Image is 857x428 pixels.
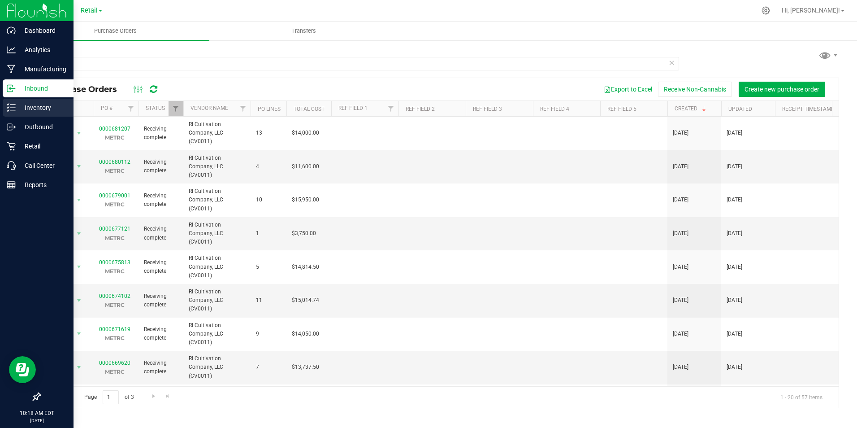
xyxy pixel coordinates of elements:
a: PO # [101,105,113,111]
inline-svg: Dashboard [7,26,16,35]
a: Vendor Name [190,105,228,111]
span: [DATE] [727,229,742,238]
span: select [74,160,85,173]
span: Page of 3 [77,390,141,404]
span: 4 [256,162,281,171]
span: $15,014.74 [292,296,319,305]
span: 9 [256,330,281,338]
a: 0000674102 [99,293,130,299]
inline-svg: Manufacturing [7,65,16,74]
span: RI Cultivation Company, LLC (CV0011) [189,187,245,213]
a: 0000679001 [99,192,130,199]
p: METRC [99,267,130,275]
span: $14,814.50 [292,263,319,271]
span: Receiving complete [144,125,178,142]
p: Manufacturing [16,64,69,74]
span: [DATE] [727,330,742,338]
span: [DATE] [673,363,688,371]
span: Retail [81,7,98,14]
a: 0000681207 [99,126,130,132]
span: 10 [256,196,281,204]
span: Receiving complete [144,359,178,376]
span: 1 - 20 of 57 items [773,390,830,404]
a: Ref Field 2 [406,106,435,112]
p: METRC [99,166,130,175]
a: Filter [384,101,398,116]
span: RI Cultivation Company, LLC (CV0011) [189,321,245,347]
span: Receiving complete [144,258,178,275]
span: Receiving complete [144,225,178,242]
span: Receiving complete [144,192,178,209]
span: select [74,261,85,273]
a: Filter [236,101,251,116]
span: RI Cultivation Company, LLC (CV0011) [189,221,245,247]
a: 0000669620 [99,360,130,366]
span: Purchase Orders [82,27,149,35]
a: Total Cost [294,106,325,112]
span: [DATE] [673,296,688,305]
a: Ref Field 1 [338,105,368,111]
span: select [74,127,85,140]
span: Clear [669,57,675,69]
a: Status [146,105,165,111]
span: Receiving complete [144,292,178,309]
span: $14,000.00 [292,129,319,137]
span: Receiving complete [144,158,178,175]
span: Create new purchase order [744,86,819,93]
inline-svg: Call Center [7,161,16,170]
span: RI Cultivation Company, LLC (CV0011) [189,154,245,180]
input: 1 [103,390,119,404]
a: Created [675,105,708,112]
span: RI Cultivation Company, LLC (CV0011) [189,288,245,314]
span: select [74,227,85,240]
a: 0000671619 [99,326,130,332]
a: Transfers [209,22,397,40]
p: Retail [16,141,69,152]
span: 1 [256,229,281,238]
span: [DATE] [727,196,742,204]
p: METRC [99,133,130,142]
a: 0000677121 [99,226,130,232]
span: [DATE] [673,129,688,137]
span: select [74,294,85,307]
a: Receipt Timestamp [782,106,835,112]
span: Transfers [279,27,328,35]
button: Create new purchase order [739,82,825,97]
span: $15,950.00 [292,196,319,204]
span: $3,750.00 [292,229,316,238]
span: $14,050.00 [292,330,319,338]
span: 7 [256,363,281,371]
p: Analytics [16,44,69,55]
a: Ref Field 4 [540,106,569,112]
span: RI Cultivation Company, LLC (CV0011) [189,120,245,146]
inline-svg: Retail [7,142,16,151]
span: select [74,328,85,340]
span: [DATE] [727,162,742,171]
inline-svg: Analytics [7,45,16,54]
span: [DATE] [673,196,688,204]
span: [DATE] [727,363,742,371]
p: 10:18 AM EDT [4,409,69,417]
inline-svg: Reports [7,180,16,189]
inline-svg: Outbound [7,122,16,131]
p: METRC [99,301,130,309]
p: Inbound [16,83,69,94]
div: Manage settings [760,6,771,15]
a: Filter [124,101,139,116]
a: PO Lines [258,106,281,112]
span: Hi, [PERSON_NAME]! [782,7,840,14]
a: Updated [728,106,752,112]
a: Filter [169,101,183,116]
span: [DATE] [727,263,742,271]
span: $11,600.00 [292,162,319,171]
inline-svg: Inbound [7,84,16,93]
a: 0000675813 [99,259,130,266]
p: Dashboard [16,25,69,36]
span: [DATE] [673,330,688,338]
span: [DATE] [727,296,742,305]
a: Purchase Orders [22,22,209,40]
a: Ref Field 5 [607,106,636,112]
p: Reports [16,179,69,190]
p: [DATE] [4,417,69,424]
span: 11 [256,296,281,305]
